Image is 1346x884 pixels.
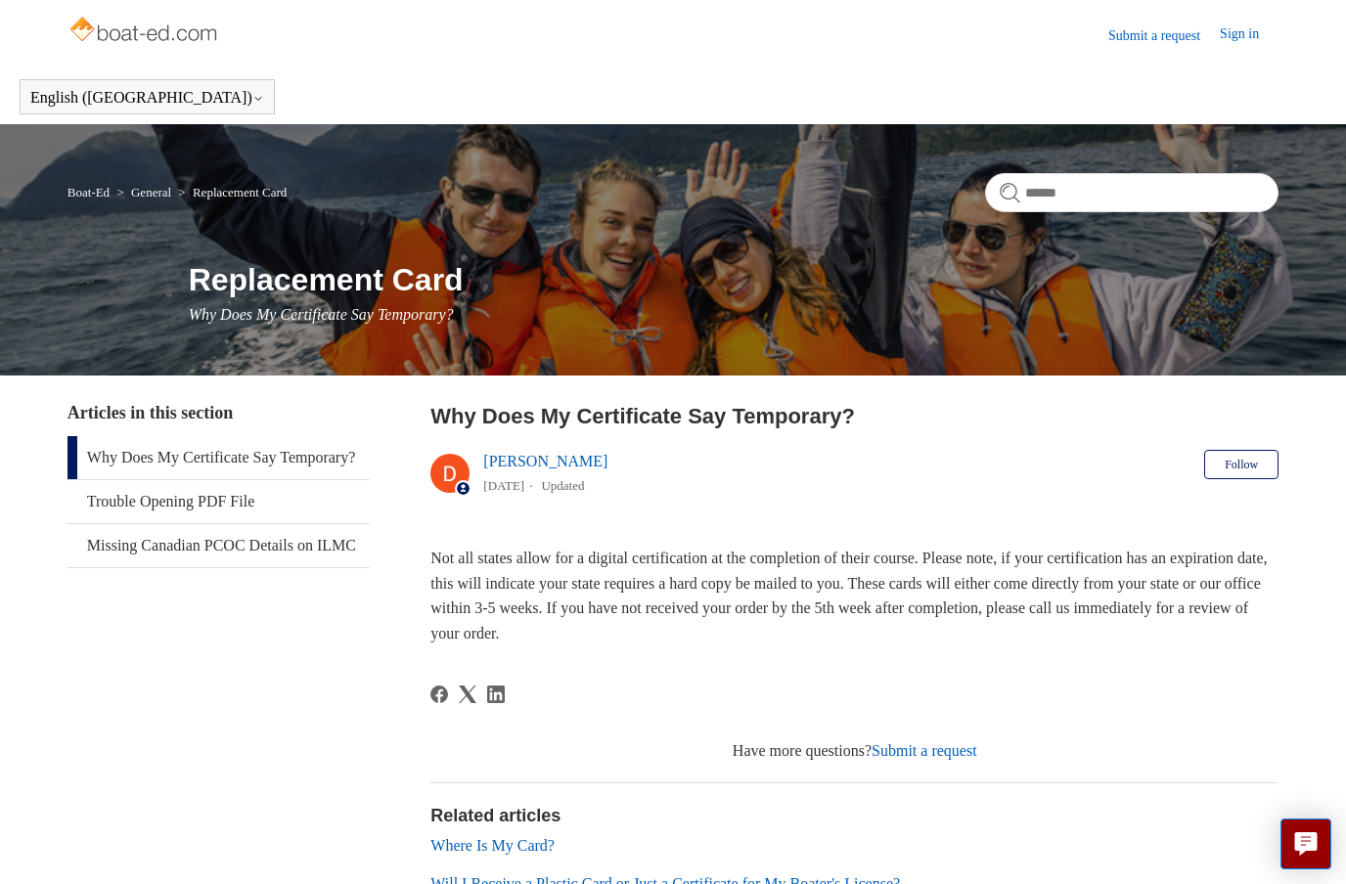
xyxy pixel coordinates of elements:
[131,185,171,199] a: General
[1204,450,1279,479] button: Follow Article
[430,803,1279,829] h2: Related articles
[872,742,977,759] a: Submit a request
[487,685,505,703] svg: Share this page on LinkedIn
[459,685,476,703] a: X Corp
[487,685,505,703] a: LinkedIn
[67,185,113,199] li: Boat-Ed
[430,685,448,703] a: Facebook
[67,403,233,422] span: Articles in this section
[174,185,287,199] li: Replacement Card
[985,173,1279,212] input: Search
[430,739,1279,763] div: Have more questions?
[483,453,607,469] a: [PERSON_NAME]
[483,478,524,493] time: 03/01/2024, 16:22
[189,306,454,323] span: Why Does My Certificate Say Temporary?
[1280,818,1331,869] button: Live chat
[430,685,448,703] svg: Share this page on Facebook
[189,256,1279,303] h1: Replacement Card
[430,837,555,854] a: Where Is My Card?
[67,524,371,567] a: Missing Canadian PCOC Details on ILMC
[459,685,476,703] svg: Share this page on X Corp
[112,185,174,199] li: General
[193,185,287,199] a: Replacement Card
[430,400,1279,432] h2: Why Does My Certificate Say Temporary?
[67,436,371,479] a: Why Does My Certificate Say Temporary?
[67,185,110,199] a: Boat-Ed
[1108,25,1220,46] a: Submit a request
[541,478,584,493] li: Updated
[67,480,371,523] a: Trouble Opening PDF File
[67,12,223,51] img: Boat-Ed Help Center home page
[1220,23,1279,47] a: Sign in
[30,89,264,107] button: English ([GEOGRAPHIC_DATA])
[430,550,1267,641] span: Not all states allow for a digital certification at the completion of their course. Please note, ...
